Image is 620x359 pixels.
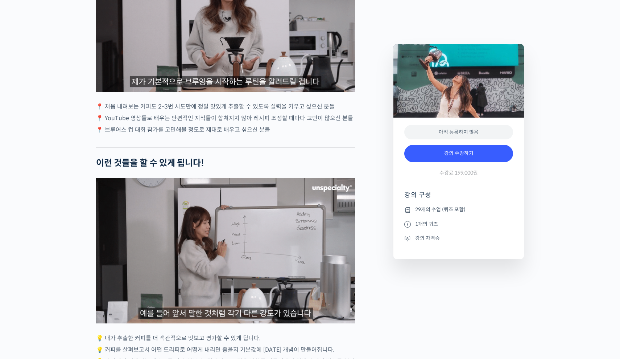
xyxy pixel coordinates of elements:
li: 1개의 퀴즈 [404,220,513,228]
li: 강의 자격증 [404,234,513,242]
p: 📍 처음 내려보는 커피도 2-3번 시도만에 정말 맛있게 추출할 수 있도록 실력을 키우고 싶으신 분들 [96,102,355,111]
p: 📍 브루어스 컵 대회 참가를 고민해볼 정도로 제대로 배우고 싶으신 분들 [96,125,355,135]
span: 홈 [23,241,27,247]
span: 대화 [66,241,75,247]
a: 대화 [48,230,94,248]
p: 💡 커피를 살펴보고서 어떤 드리퍼로 어떻게 내리면 좋을지 기본값에 [DATE] 개념이 만들어집니다. [96,345,355,355]
a: 설정 [94,230,139,248]
a: 홈 [2,230,48,248]
h4: 강의 구성 [404,191,513,205]
li: 29개의 수업 (퀴즈 포함) [404,205,513,214]
div: 아직 등록하지 않음 [404,125,513,140]
strong: 이런 것들을 할 수 있게 됩니다! [96,158,204,168]
span: 수강료 199,000원 [439,170,478,176]
a: 강의 수강하기 [404,145,513,162]
span: 설정 [112,241,121,247]
p: 📍 YouTube 영상들로 배우는 단편적인 지식들이 합쳐지지 않아 레시피 조정할 때마다 고민이 많으신 분들 [96,113,355,123]
p: 💡 내가 추출한 커피를 더 객관적으로 맛보고 평가할 수 있게 됩니다. [96,333,355,343]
